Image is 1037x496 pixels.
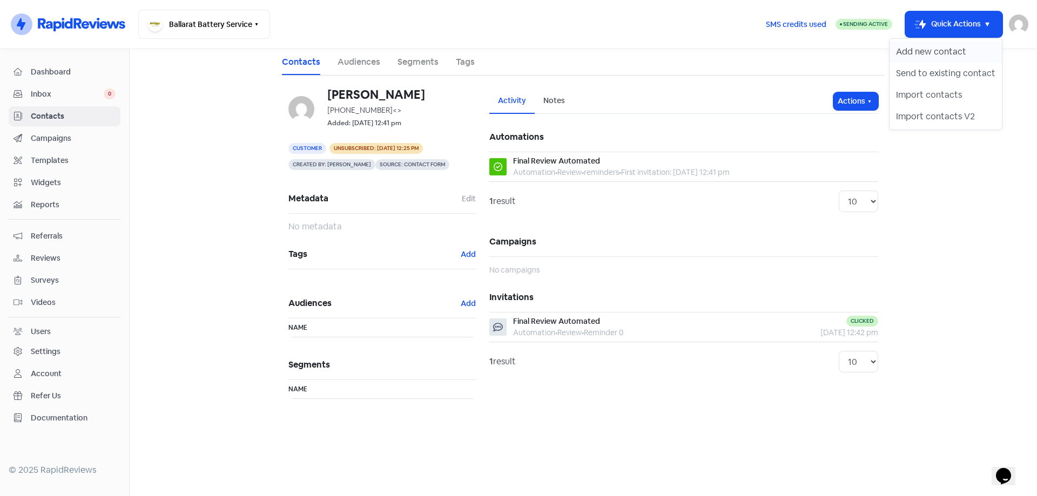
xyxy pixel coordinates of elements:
[890,41,1002,63] button: Add new contact
[288,318,476,337] th: Name
[489,283,878,312] h5: Invitations
[31,368,62,379] div: Account
[513,155,600,167] div: Final Review Automated
[9,106,120,126] a: Contacts
[489,123,878,152] h5: Automations
[288,295,460,311] span: Audiences
[31,253,116,264] span: Reviews
[757,327,878,338] div: [DATE] 12:42 pm
[9,293,120,312] a: Videos
[31,66,116,78] span: Dashboard
[555,328,557,337] b: •
[890,106,1002,127] button: Import contacts V2
[513,316,600,326] span: Final Review Automated
[619,167,621,177] b: •
[557,167,582,177] span: Review
[489,227,878,256] h5: Campaigns
[513,327,623,338] div: Automation Review Reminder 0
[9,364,120,384] a: Account
[489,265,540,275] span: No campaigns
[9,342,120,362] a: Settings
[9,408,120,428] a: Documentation
[31,155,116,166] span: Templates
[327,89,476,100] h6: [PERSON_NAME]
[621,167,730,177] span: First invitation: [DATE] 12:41 pm
[489,355,516,368] div: result
[393,105,401,115] span: <>
[9,322,120,342] a: Users
[288,191,461,207] span: Metadata
[398,56,439,69] a: Segments
[836,18,892,31] a: Sending Active
[288,143,326,154] span: Customer
[288,220,476,233] div: No metadata
[9,195,120,215] a: Reports
[31,111,116,122] span: Contacts
[282,56,320,69] a: Contacts
[31,199,116,210] span: Reports
[9,226,120,246] a: Referrals
[31,412,116,424] span: Documentation
[138,10,270,39] button: Ballarat Battery Service
[375,159,449,170] span: Source: Contact form
[460,297,476,310] button: Add
[1009,15,1028,34] img: User
[9,128,120,148] a: Campaigns
[489,195,493,207] strong: 1
[31,275,116,286] span: Surveys
[905,11,1002,37] button: Quick Actions
[555,167,557,177] b: •
[456,56,475,69] a: Tags
[288,246,460,262] span: Tags
[31,297,116,308] span: Videos
[31,230,116,242] span: Referrals
[288,380,476,399] th: Name
[890,84,1002,106] button: Import contacts
[338,56,380,69] a: Audiences
[31,89,104,100] span: Inbox
[31,177,116,188] span: Widgets
[460,248,476,261] button: Add
[582,328,584,337] b: •
[757,18,836,29] a: SMS credits used
[9,173,120,193] a: Widgets
[288,96,314,122] img: d41d8cd98f00b204e9800998ecf8427e
[31,133,116,144] span: Campaigns
[582,167,584,177] b: •
[543,95,565,106] div: Notes
[489,356,493,367] strong: 1
[31,346,60,357] div: Settings
[31,390,116,402] span: Refer Us
[766,19,826,30] span: SMS credits used
[9,248,120,268] a: Reviews
[489,195,516,208] div: result
[9,84,120,104] a: Inbox 0
[9,62,120,82] a: Dashboard
[992,453,1026,485] iframe: chat widget
[9,464,120,477] div: © 2025 RapidReviews
[584,167,619,177] span: reminders
[327,105,476,116] div: [PHONE_NUMBER]
[31,326,51,337] div: Users
[104,89,116,99] span: 0
[329,143,423,154] span: Unsubscribed: [DATE] 12:25 pm
[288,159,375,170] span: Created by: [PERSON_NAME]
[327,118,401,128] small: Added: [DATE] 12:41 pm
[890,63,1002,84] button: Send to existing contact
[843,21,888,28] span: Sending Active
[846,316,878,327] div: Clicked
[513,167,555,177] span: Automation
[9,151,120,171] a: Templates
[288,350,476,379] h5: Segments
[9,386,120,406] a: Refer Us
[833,92,878,110] button: Actions
[9,270,120,290] a: Surveys
[498,95,526,106] div: Activity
